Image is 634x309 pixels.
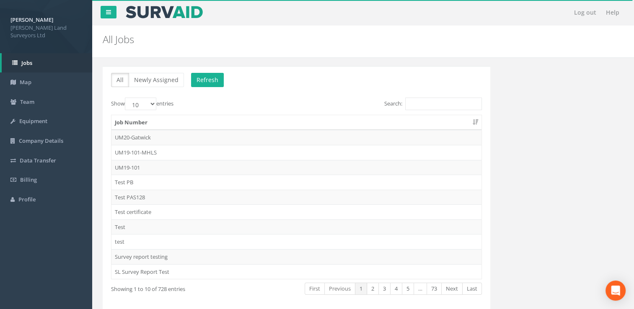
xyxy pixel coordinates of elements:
button: Newly Assigned [129,73,184,87]
button: Refresh [191,73,224,87]
a: … [414,283,427,295]
td: Test certificate [111,204,481,219]
td: UM19-101-MHLS [111,145,481,160]
td: SL Survey Report Test [111,264,481,279]
th: Job Number: activate to sort column ascending [111,115,481,130]
select: Showentries [125,98,156,110]
span: [PERSON_NAME] Land Surveyors Ltd [10,24,82,39]
button: All [111,73,129,87]
div: Showing 1 to 10 of 728 entries [111,282,258,293]
a: 2 [367,283,379,295]
a: 73 [427,283,442,295]
a: 3 [378,283,391,295]
a: 5 [402,283,414,295]
td: UM20-Gatwick [111,130,481,145]
a: 4 [390,283,402,295]
span: Data Transfer [20,157,56,164]
a: [PERSON_NAME] [PERSON_NAME] Land Surveyors Ltd [10,14,82,39]
span: Team [20,98,34,106]
input: Search: [405,98,482,110]
a: Next [441,283,463,295]
span: Map [20,78,31,86]
span: Equipment [19,117,47,125]
a: 1 [355,283,367,295]
td: Test [111,219,481,234]
strong: [PERSON_NAME] [10,16,53,23]
span: Profile [18,196,36,203]
h2: All Jobs [103,34,535,45]
a: Last [462,283,482,295]
a: Previous [324,283,355,295]
td: Test PB [111,175,481,190]
span: Billing [20,176,37,183]
td: UM19-101 [111,160,481,175]
td: Test PAS128 [111,190,481,205]
label: Search: [384,98,482,110]
span: Company Details [19,137,63,144]
div: Open Intercom Messenger [606,281,626,301]
td: test [111,234,481,249]
td: Survey report testing [111,249,481,264]
a: Jobs [2,53,92,73]
label: Show entries [111,98,173,110]
a: First [305,283,325,295]
span: Jobs [21,59,32,67]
